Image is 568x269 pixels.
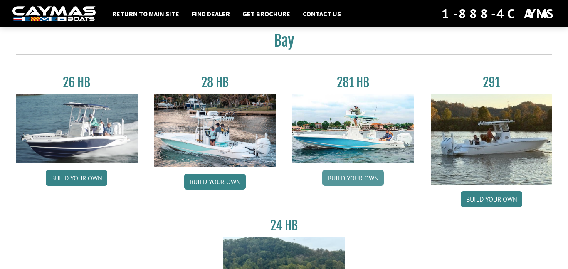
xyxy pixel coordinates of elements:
[154,75,276,90] h3: 28 HB
[154,94,276,167] img: 28_hb_thumbnail_for_caymas_connect.jpg
[431,75,553,90] h3: 291
[238,8,294,19] a: Get Brochure
[188,8,234,19] a: Find Dealer
[292,94,414,163] img: 28-hb-twin.jpg
[16,94,138,163] img: 26_new_photo_resized.jpg
[442,5,556,23] div: 1-888-4CAYMAS
[16,75,138,90] h3: 26 HB
[292,75,414,90] h3: 281 HB
[184,174,246,190] a: Build your own
[16,32,552,55] h2: Bay
[108,8,183,19] a: Return to main site
[322,170,384,186] a: Build your own
[46,170,107,186] a: Build your own
[12,6,96,22] img: white-logo-c9c8dbefe5ff5ceceb0f0178aa75bf4bb51f6bca0971e226c86eb53dfe498488.png
[299,8,345,19] a: Contact Us
[431,94,553,185] img: 291_Thumbnail.jpg
[223,218,345,233] h3: 24 HB
[461,191,522,207] a: Build your own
